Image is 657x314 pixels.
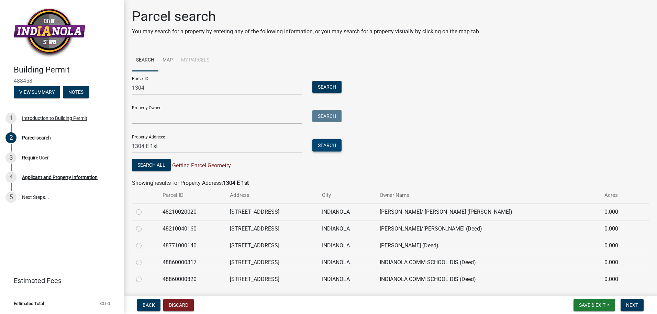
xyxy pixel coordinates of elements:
[163,299,194,311] button: Discard
[158,271,226,288] td: 48860000320
[5,192,16,203] div: 5
[143,302,155,308] span: Back
[600,203,635,220] td: 0.000
[376,203,601,220] td: [PERSON_NAME]/ [PERSON_NAME] ([PERSON_NAME])
[5,172,16,183] div: 4
[132,159,171,171] button: Search All
[14,301,44,306] span: Estimated Total
[22,116,87,121] div: Introduction to Building Permit
[14,7,85,58] img: City of Indianola, Iowa
[226,254,318,271] td: [STREET_ADDRESS]
[132,179,649,187] div: Showing results for Property Address:
[14,65,118,75] h4: Building Permit
[312,110,342,122] button: Search
[600,187,635,203] th: Acres
[14,78,110,84] span: 488458
[579,302,605,308] span: Save & Exit
[600,254,635,271] td: 0.000
[5,152,16,163] div: 3
[5,132,16,143] div: 2
[226,187,318,203] th: Address
[600,271,635,288] td: 0.000
[318,187,376,203] th: City
[22,135,51,140] div: Parcel search
[376,271,601,288] td: INDIANOLA COMM SCHOOL DIS (Deed)
[223,180,249,186] strong: 1304 E 1st
[132,49,158,71] a: Search
[376,237,601,254] td: [PERSON_NAME] (Deed)
[158,49,177,71] a: Map
[574,299,615,311] button: Save & Exit
[14,86,60,98] button: View Summary
[318,203,376,220] td: INDIANOLA
[132,27,480,36] p: You may search for a property by entering any of the following information, or you may search for...
[312,81,342,93] button: Search
[376,220,601,237] td: [PERSON_NAME]/[PERSON_NAME] (Deed)
[14,90,60,95] wm-modal-confirm: Summary
[318,237,376,254] td: INDIANOLA
[63,86,89,98] button: Notes
[312,139,342,152] button: Search
[226,237,318,254] td: [STREET_ADDRESS]
[318,254,376,271] td: INDIANOLA
[226,220,318,237] td: [STREET_ADDRESS]
[318,220,376,237] td: INDIANOLA
[600,220,635,237] td: 0.000
[158,237,226,254] td: 48771000140
[318,271,376,288] td: INDIANOLA
[171,162,231,169] span: Getting Parcel Geometry
[158,203,226,220] td: 48210020020
[5,274,113,288] a: Estimated Fees
[621,299,644,311] button: Next
[5,113,16,124] div: 1
[99,301,110,306] span: $0.00
[22,155,49,160] div: Require User
[132,8,480,25] h1: Parcel search
[376,254,601,271] td: INDIANOLA COMM SCHOOL DIS (Deed)
[600,237,635,254] td: 0.000
[376,187,601,203] th: Owner Name
[158,220,226,237] td: 48210040160
[226,271,318,288] td: [STREET_ADDRESS]
[158,254,226,271] td: 48860000317
[158,187,226,203] th: Parcel ID
[22,175,98,180] div: Applicant and Property Information
[626,302,638,308] span: Next
[137,299,160,311] button: Back
[63,90,89,95] wm-modal-confirm: Notes
[226,203,318,220] td: [STREET_ADDRESS]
